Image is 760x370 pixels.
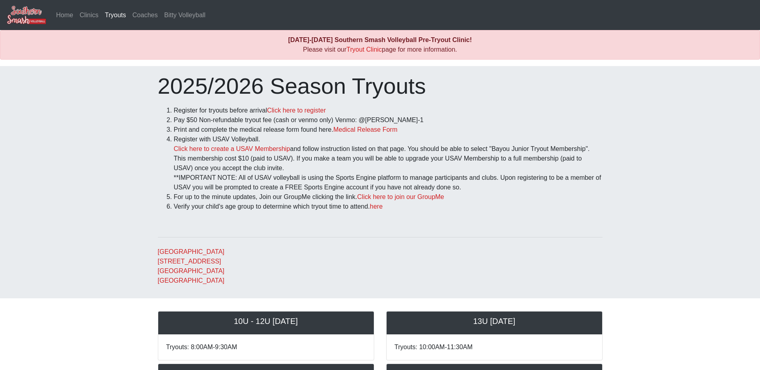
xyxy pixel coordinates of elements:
[166,342,366,352] p: Tryouts: 8:00AM-9:30AM
[174,202,603,211] li: Verify your child's age group to determine which tryout time to attend.
[395,316,594,326] h5: 13U [DATE]
[347,46,382,53] a: Tryout Clinic
[158,72,603,99] h1: 2025/2026 Season Tryouts
[370,203,383,210] a: here
[174,135,603,192] li: Register with USAV Volleyball. and follow instruction listed on that page. You should be able to ...
[77,7,102,23] a: Clinics
[158,248,225,284] a: [GEOGRAPHIC_DATA][STREET_ADDRESS][GEOGRAPHIC_DATA][GEOGRAPHIC_DATA]
[357,193,444,200] a: Click here to join our GroupMe
[174,106,603,115] li: Register for tryouts before arrival
[102,7,129,23] a: Tryouts
[53,7,77,23] a: Home
[174,115,603,125] li: Pay $50 Non-refundable tryout fee (cash or venmo only) Venmo: @[PERSON_NAME]-1
[395,342,594,352] p: Tryouts: 10:00AM-11:30AM
[288,36,472,43] b: [DATE]-[DATE] Southern Smash Volleyball Pre-Tryout Clinic!
[166,316,366,326] h5: 10U - 12U [DATE]
[174,125,603,135] li: Print and complete the medical release form found here.
[161,7,209,23] a: Bitty Volleyball
[174,192,603,202] li: For up to the minute updates, Join our GroupMe clicking the link.
[129,7,161,23] a: Coaches
[174,145,290,152] a: Click here to create a USAV Membership
[267,107,326,114] a: Click here to register
[6,5,46,25] img: Southern Smash Volleyball
[333,126,397,133] a: Medical Release Form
